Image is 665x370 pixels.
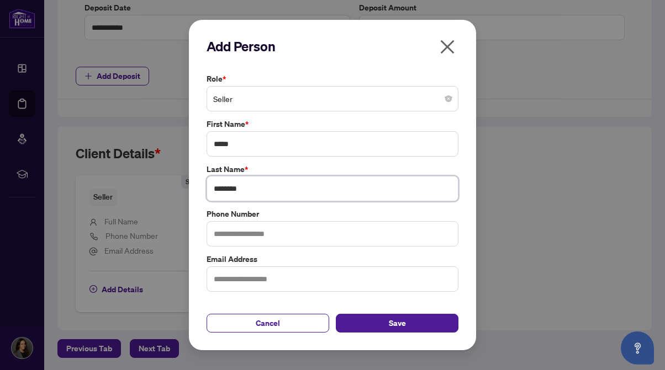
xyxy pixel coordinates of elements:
[207,314,329,333] button: Cancel
[207,73,458,85] label: Role
[389,314,406,332] span: Save
[207,253,458,265] label: Email Address
[207,208,458,220] label: Phone Number
[213,88,452,109] span: Seller
[336,314,458,333] button: Save
[207,163,458,175] label: Last Name
[621,331,654,364] button: Open asap
[207,118,458,130] label: First Name
[445,95,452,102] span: close-circle
[256,314,280,332] span: Cancel
[207,37,458,55] h2: Add Person
[439,38,456,56] span: close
